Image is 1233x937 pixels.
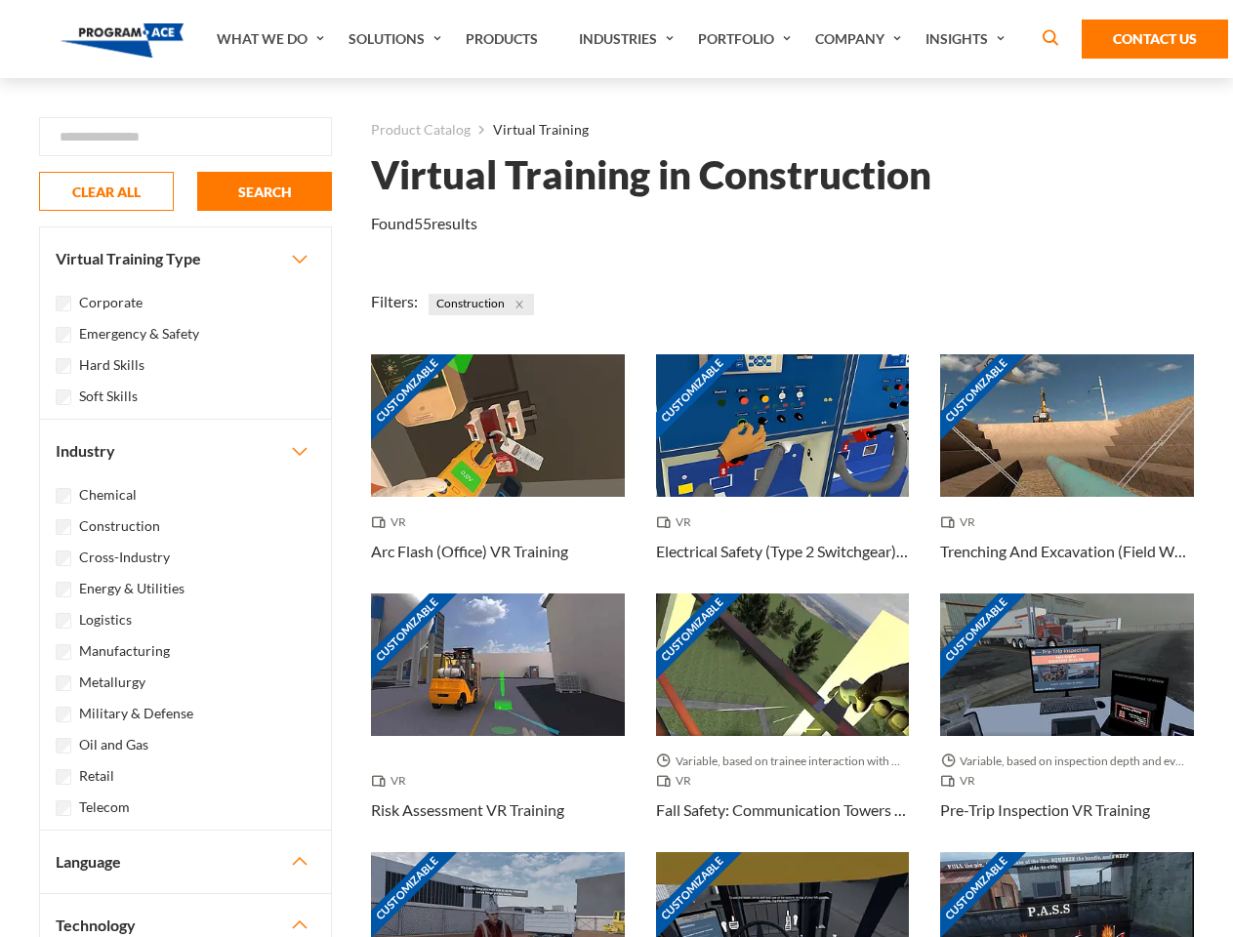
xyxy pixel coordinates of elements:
input: Logistics [56,613,71,629]
span: Variable, based on inspection depth and event interaction. [940,752,1194,771]
h3: Pre-Trip Inspection VR Training [940,798,1150,822]
label: Emergency & Safety [79,323,199,345]
label: Oil and Gas [79,734,148,755]
a: Product Catalog [371,117,471,143]
span: VR [940,771,983,791]
input: Emergency & Safety [56,327,71,343]
span: Construction [429,294,534,315]
label: Hard Skills [79,354,144,376]
input: Energy & Utilities [56,582,71,597]
h3: Arc Flash (Office) VR Training [371,540,568,563]
em: 55 [414,214,432,232]
h3: Risk Assessment VR Training [371,798,564,822]
input: Telecom [56,800,71,816]
span: VR [940,512,983,532]
span: Filters: [371,292,418,310]
label: Logistics [79,609,132,631]
input: Military & Defense [56,707,71,722]
label: Military & Defense [79,703,193,724]
button: Close [509,294,530,315]
button: CLEAR ALL [39,172,174,211]
label: Construction [79,515,160,537]
a: Customizable Thumbnail - Pre-Trip Inspection VR Training Variable, based on inspection depth and ... [940,593,1194,852]
input: Hard Skills [56,358,71,374]
span: Variable, based on trainee interaction with each section. [656,752,910,771]
img: Program-Ace [61,23,185,58]
h3: Trenching And Excavation (Field Work) VR Training [940,540,1194,563]
label: Telecom [79,796,130,818]
label: Energy & Utilities [79,578,185,599]
li: Virtual Training [471,117,589,143]
label: Metallurgy [79,672,145,693]
span: VR [656,771,699,791]
label: Corporate [79,292,143,313]
a: Customizable Thumbnail - Risk Assessment VR Training VR Risk Assessment VR Training [371,593,625,852]
h1: Virtual Training in Construction [371,158,931,192]
a: Customizable Thumbnail - Arc Flash (Office) VR Training VR Arc Flash (Office) VR Training [371,354,625,593]
a: Customizable Thumbnail - Trenching And Excavation (Field Work) VR Training VR Trenching And Excav... [940,354,1194,593]
input: Retail [56,769,71,785]
input: Cross-Industry [56,550,71,566]
label: Cross-Industry [79,547,170,568]
p: Found results [371,212,477,235]
button: Virtual Training Type [40,227,331,290]
input: Metallurgy [56,675,71,691]
label: Chemical [79,484,137,506]
span: VR [656,512,699,532]
span: VR [371,512,414,532]
input: Soft Skills [56,389,71,405]
span: VR [371,771,414,791]
input: Construction [56,519,71,535]
nav: breadcrumb [371,117,1194,143]
input: Corporate [56,296,71,311]
label: Manufacturing [79,640,170,662]
h3: Fall Safety: Communication Towers VR Training [656,798,910,822]
input: Oil and Gas [56,738,71,754]
a: Customizable Thumbnail - Electrical Safety (Type 2 Switchgear) VR Training VR Electrical Safety (... [656,354,910,593]
a: Contact Us [1082,20,1228,59]
input: Manufacturing [56,644,71,660]
label: Soft Skills [79,386,138,407]
input: Chemical [56,488,71,504]
label: Retail [79,765,114,787]
h3: Electrical Safety (Type 2 Switchgear) VR Training [656,540,910,563]
button: Industry [40,420,331,482]
button: Language [40,831,331,893]
a: Customizable Thumbnail - Fall Safety: Communication Towers VR Training Variable, based on trainee... [656,593,910,852]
